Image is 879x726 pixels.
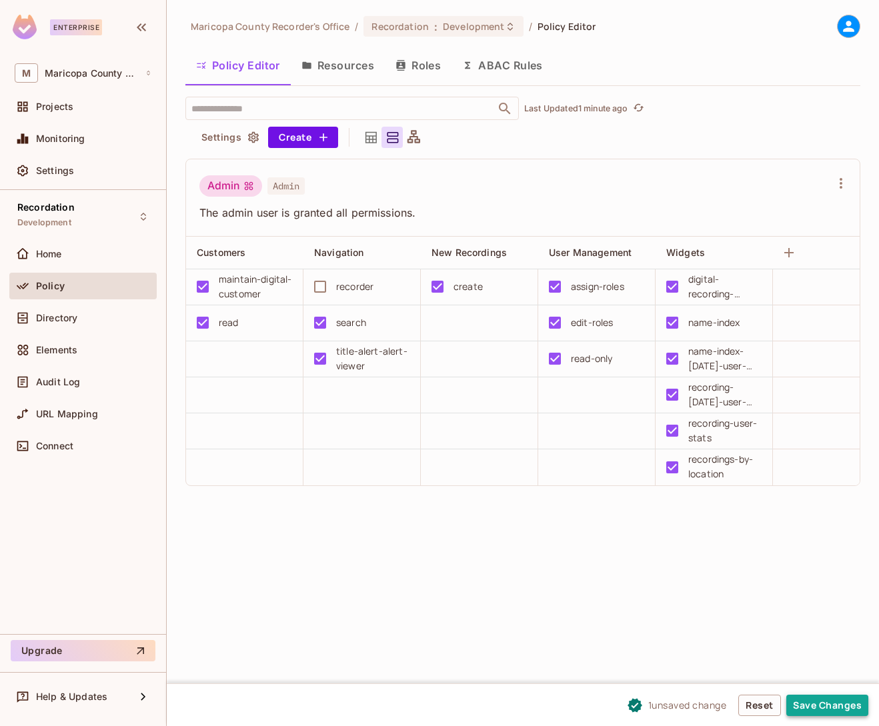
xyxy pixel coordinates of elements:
button: Upgrade [11,640,155,661]
span: Recordation [17,202,75,213]
span: Help & Updates [36,691,107,702]
span: M [15,63,38,83]
span: Policy [36,281,65,291]
button: Policy Editor [185,49,291,82]
span: Elements [36,345,77,355]
span: New Recordings [431,247,507,258]
button: ABAC Rules [452,49,554,82]
button: Reset [738,695,781,716]
div: edit-roles [571,315,614,330]
div: maintain-digital-customer [219,272,292,301]
div: recorder [336,279,373,294]
span: : [433,21,438,32]
button: Create [268,127,338,148]
span: Customers [197,247,245,258]
span: Recordation [371,20,428,33]
div: Enterprise [50,19,102,35]
div: recording-user-stats [688,416,762,445]
div: read [219,315,239,330]
span: Projects [36,101,73,112]
div: read-only [571,351,612,366]
button: Open [496,99,514,118]
div: name-index-today-user-stats [688,344,762,373]
div: search [336,315,366,330]
span: Monitoring [36,133,85,144]
span: Development [17,217,71,228]
span: URL Mapping [36,409,98,419]
span: Directory [36,313,77,323]
p: Last Updated 1 minute ago [524,103,628,114]
span: Development [443,20,504,33]
span: The admin user is granted all permissions. [199,205,830,220]
img: SReyMgAAAABJRU5ErkJggg== [13,15,37,39]
div: name-index [688,315,740,330]
span: Settings [36,165,74,176]
span: Navigation [314,247,364,258]
span: refresh [633,102,644,115]
span: User Management [549,247,632,258]
span: the active workspace [191,20,349,33]
div: recording-today-user-stats [688,380,762,409]
button: Roles [385,49,452,82]
div: assign-roles [571,279,624,294]
button: Settings [196,127,263,148]
span: 1 unsaved change [648,698,727,712]
span: Policy Editor [538,20,596,33]
div: Admin [199,175,262,197]
div: create [454,279,483,294]
div: digital-recording-status [688,272,762,301]
span: Widgets [666,247,705,258]
span: Audit Log [36,377,80,387]
span: Refresh is not available in edit mode. [628,101,647,117]
span: Admin [267,177,305,195]
span: Workspace: Maricopa County Recorder's Office [45,68,138,79]
button: refresh [631,101,647,117]
div: recordings-by-location [688,452,762,481]
button: Save Changes [786,695,868,716]
li: / [355,20,358,33]
button: Resources [291,49,385,82]
div: title-alert-alert-viewer [336,344,409,373]
span: Home [36,249,62,259]
span: Connect [36,441,73,451]
li: / [529,20,532,33]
